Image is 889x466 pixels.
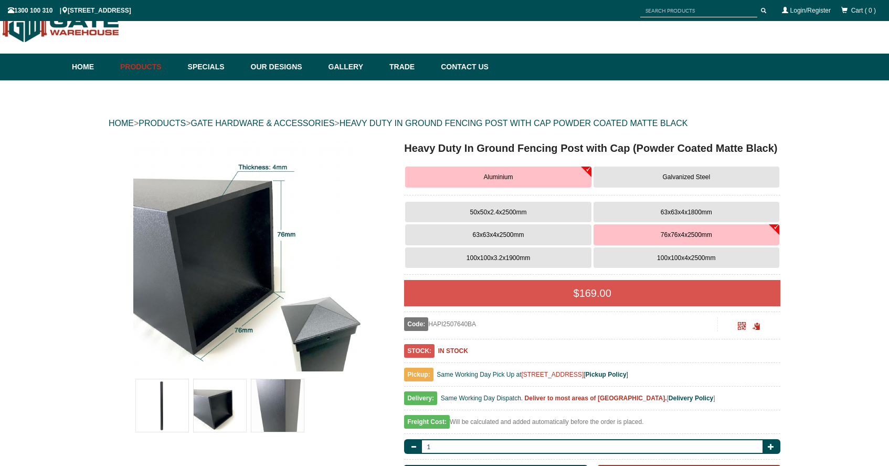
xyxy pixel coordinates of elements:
[405,202,591,223] button: 50x50x2.4x2500mm
[404,415,450,429] span: Freight Cost:
[190,119,334,128] a: GATE HARDWARE & ACCESSORIES
[437,371,628,378] span: Same Working Day Pick Up at [ ]
[669,395,713,402] a: Delivery Policy
[405,167,591,188] button: Aluminium
[109,107,780,140] div: > > >
[384,54,436,80] a: Trade
[340,119,688,128] a: HEAVY DUTY IN GROUND FENCING POST WITH CAP POWDER COATED MATTE BLACK
[851,7,876,14] span: Cart ( 0 )
[404,317,428,331] span: Code:
[404,317,717,331] div: HAPI2507640BA
[404,344,435,358] span: STOCK:
[251,379,304,432] img: Heavy Duty In Ground Fencing Post with Cap (Powder Coated Matte Black)
[594,247,779,268] button: 100x100x4x2500mm
[483,173,513,181] span: Aluminium
[470,209,526,216] span: 50x50x2.4x2500mm
[441,395,523,402] span: Same Working Day Dispatch.
[72,54,115,80] a: Home
[246,54,323,80] a: Our Designs
[405,247,591,268] button: 100x100x3.2x1900mm
[790,7,831,14] a: Login/Register
[404,416,780,434] div: Will be calculated and added automatically before the order is placed.
[472,231,524,239] span: 63x63x4x2500mm
[661,231,712,239] span: 76x76x4x2500mm
[133,140,364,371] img: Heavy Duty In Ground Fencing Post with Cap (Powder Coated Matte Black) - Aluminium 76x76x4x2500mm...
[323,54,384,80] a: Gallery
[594,224,779,245] button: 76x76x4x2500mm
[522,371,584,378] a: [STREET_ADDRESS]
[405,224,591,245] button: 63x63x4x2500mm
[109,119,134,128] a: HOME
[594,167,779,188] button: Galvanized Steel
[404,392,780,410] div: [ ]
[525,395,667,402] b: Deliver to most areas of [GEOGRAPHIC_DATA].
[8,7,131,14] span: 1300 100 310 | [STREET_ADDRESS]
[115,54,183,80] a: Products
[194,379,246,432] img: Heavy Duty In Ground Fencing Post with Cap (Powder Coated Matte Black)
[183,54,246,80] a: Specials
[404,391,437,405] span: Delivery:
[662,173,710,181] span: Galvanized Steel
[136,379,188,432] img: Heavy Duty In Ground Fencing Post with Cap (Powder Coated Matte Black)
[594,202,779,223] button: 63x63x4x1800mm
[139,119,186,128] a: PRODUCTS
[404,280,780,306] div: $
[404,368,433,381] span: Pickup:
[640,4,757,17] input: SEARCH PRODUCTS
[436,54,489,80] a: Contact Us
[661,209,712,216] span: 63x63x4x1800mm
[657,254,715,262] span: 100x100x4x2500mm
[404,140,780,156] h1: Heavy Duty In Ground Fencing Post with Cap (Powder Coated Matte Black)
[110,140,387,371] a: Heavy Duty In Ground Fencing Post with Cap (Powder Coated Matte Black) - Aluminium 76x76x4x2500mm...
[438,347,468,355] b: IN STOCK
[586,371,627,378] a: Pickup Policy
[679,185,889,429] iframe: LiveChat chat widget
[467,254,530,262] span: 100x100x3.2x1900mm
[579,287,611,299] span: 169.00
